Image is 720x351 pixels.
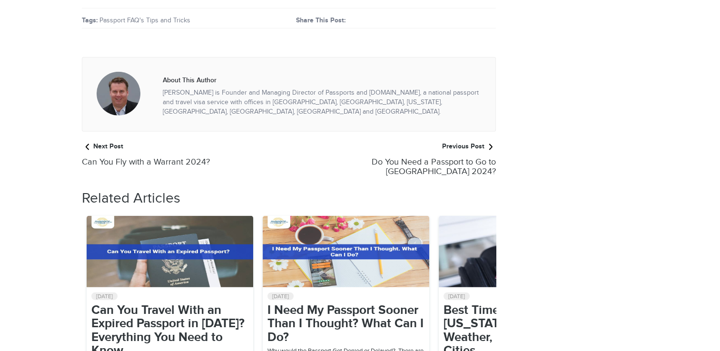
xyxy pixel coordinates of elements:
a: Previous Post Do You Need a Passport to Go to [GEOGRAPHIC_DATA] 2024? [296,141,496,176]
strong: Next Post [82,142,123,150]
span: [DATE] [267,292,294,300]
h5: About This Author [163,77,481,84]
span: [DATE] [91,292,118,300]
a: Tips and Tricks [146,17,190,24]
h4: Do You Need a Passport to Go to [GEOGRAPHIC_DATA] 2024? [296,157,496,176]
h2: Related Articles [82,191,496,206]
p: [PERSON_NAME] is Founder and Managing Director of Passports and [DOMAIN_NAME], a national passpor... [163,88,481,117]
img: travel_with_expired_passport_-_28de80_-_2186b91805bf8f87dc4281b6adbed06c6a56d5ae.jpg [87,216,253,287]
img: Philip Diack [97,72,140,116]
img: 67aea4bd485ae712395fdd9555625549f0e03a4c-checklist-prepare-trip-us_-_28de80_-_2186b91805bf8f87dc4... [439,216,605,287]
span: [DATE] [444,292,470,300]
a: Passport FAQ's [99,17,144,24]
a: I Need My Passport Sooner Than I Thought? What Can I Do? [267,304,424,345]
h4: Can You Fly with a Warrant 2024? [82,157,282,167]
strong: Share This Post: [296,16,345,24]
a: Next Post Can You Fly with a Warrant 2024? [82,141,282,167]
img: i-need-passport-sooner-than-i-do_-_28de80_-_2186b91805bf8f87dc4281b6adbed06c6a56d5ae.jpg [263,216,429,287]
strong: Previous Post [442,142,496,150]
strong: Tags: [82,16,98,24]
